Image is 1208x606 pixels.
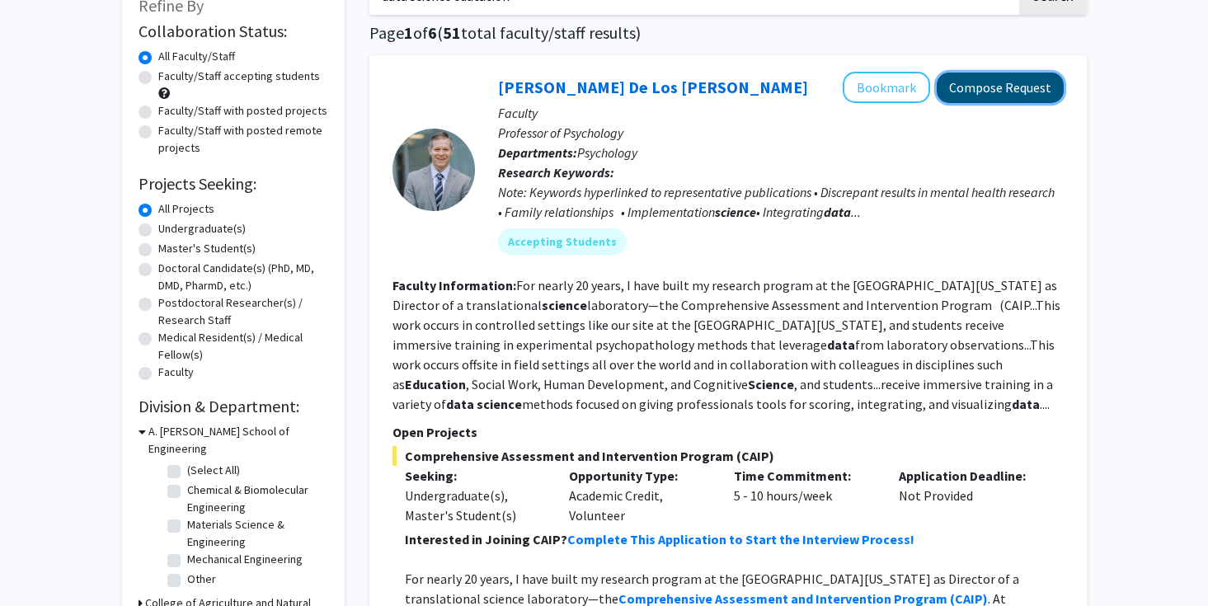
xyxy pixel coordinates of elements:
h2: Division & Department: [139,397,328,416]
div: Undergraduate(s), Master's Student(s) [405,486,545,525]
p: Open Projects [392,422,1064,442]
b: Faculty Information: [392,277,516,294]
h2: Collaboration Status: [139,21,328,41]
h1: Page of ( total faculty/staff results) [369,23,1087,43]
span: Psychology [577,144,637,161]
iframe: Chat [12,532,70,594]
p: Application Deadline: [899,466,1039,486]
label: Faculty [158,364,194,381]
label: All Faculty/Staff [158,48,235,65]
h2: Projects Seeking: [139,174,328,194]
p: Seeking: [405,466,545,486]
p: Faculty [498,103,1064,123]
label: Materials Science & Engineering [187,516,324,551]
label: Master's Student(s) [158,240,256,257]
strong: Interested in Joining CAIP? [405,531,567,547]
p: Professor of Psychology [498,123,1064,143]
div: Note: Keywords hyperlinked to representative publications • Discrepant results in mental health r... [498,182,1064,222]
div: Academic Credit, Volunteer [557,466,722,525]
b: Research Keywords: [498,164,614,181]
p: Opportunity Type: [569,466,709,486]
label: Mechanical Engineering [187,551,303,568]
label: All Projects [158,200,214,218]
b: Departments: [498,144,577,161]
mat-chip: Accepting Students [498,228,627,255]
b: science [542,297,587,313]
b: data [446,396,474,412]
b: science [715,204,756,220]
button: Add Andres De Los Reyes to Bookmarks [843,72,930,103]
label: Postdoctoral Researcher(s) / Research Staff [158,294,328,329]
b: data [827,336,855,353]
a: [PERSON_NAME] De Los [PERSON_NAME] [498,77,808,97]
b: Science [748,376,794,392]
button: Compose Request to Andres De Los Reyes [937,73,1064,103]
span: 51 [443,22,461,43]
span: 6 [428,22,437,43]
fg-read-more: For nearly 20 years, I have built my research program at the [GEOGRAPHIC_DATA][US_STATE] as Direc... [392,277,1060,412]
div: 5 - 10 hours/week [722,466,886,525]
span: 1 [404,22,413,43]
b: data [1012,396,1040,412]
label: Medical Resident(s) / Medical Fellow(s) [158,329,328,364]
label: Doctoral Candidate(s) (PhD, MD, DMD, PharmD, etc.) [158,260,328,294]
b: data [824,204,851,220]
b: Education [405,376,466,392]
b: science [477,396,522,412]
a: Complete This Application to Start the Interview Process! [567,531,914,547]
div: Not Provided [886,466,1051,525]
label: (Select All) [187,462,240,479]
label: Faculty/Staff with posted projects [158,102,327,120]
label: Other [187,571,216,588]
h3: A. [PERSON_NAME] School of Engineering [148,423,328,458]
label: Faculty/Staff with posted remote projects [158,122,328,157]
label: Chemical & Biomolecular Engineering [187,482,324,516]
span: Comprehensive Assessment and Intervention Program (CAIP) [392,446,1064,466]
label: Undergraduate(s) [158,220,246,237]
p: Time Commitment: [734,466,874,486]
label: Faculty/Staff accepting students [158,68,320,85]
